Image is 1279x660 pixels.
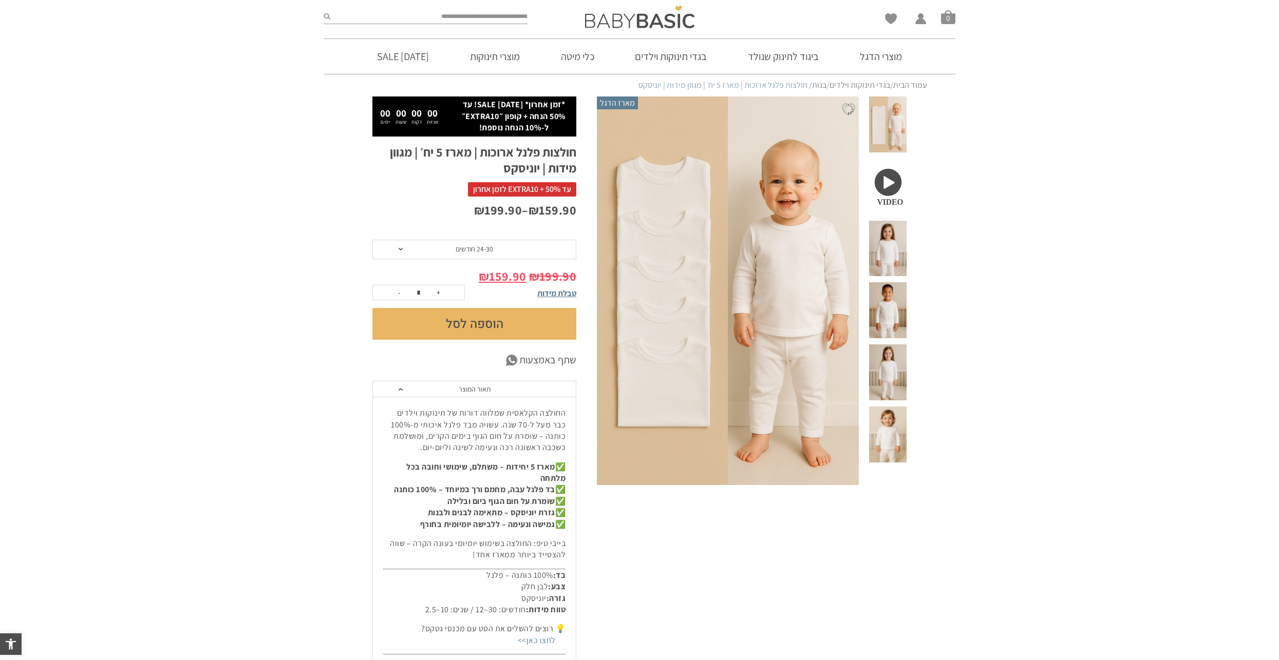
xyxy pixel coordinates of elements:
[430,285,446,300] button: +
[585,6,694,28] img: Baby Basic בגדי תינוקות וילדים אונליין
[352,80,927,91] nav: Breadcrumb
[519,353,576,368] span: שתף באמצעות
[941,10,955,24] a: סל קניות0
[468,182,576,197] span: עד 50% + EXTRA10 לזמן אחרון
[372,308,576,340] button: הוספה לסל
[428,507,555,518] strong: גזרת יוניסקס – מתאימה לבנים ולבנות
[383,623,566,646] p: 💡 רוצים להשלים את הסט עם מכנסי גטקס?
[380,107,390,119] span: 00
[474,202,522,218] bdi: 199.90
[537,288,576,299] span: טבלת מידות
[396,107,406,119] span: 00
[408,285,429,300] input: כמות המוצר
[383,538,566,561] p: בייבי טיפ: החולצה בשימוש יומיומי בעונה הקרה – שווה להצטייד ביותר ממארז אחד!
[420,519,555,530] strong: גמישה ונעימה – ללבישה יומיומית בחורף
[548,581,566,592] strong: צבע:
[529,202,539,218] span: ₪
[830,80,890,90] a: בגדי תינוקות וילדים
[380,120,390,125] p: ימים
[553,570,566,580] strong: בד:
[529,268,576,284] bdi: 199.90
[372,202,576,219] p: –
[391,285,407,300] button: -
[396,120,406,125] p: שעות
[372,353,576,368] a: שתף באמצעות
[893,80,927,90] a: עמוד הבית
[457,99,571,133] p: *זמן אחרון* [DATE] SALE! עד 50% הנחה + קופון ״EXTRA10״ ל-10% הנחה נוספת!
[479,268,526,284] bdi: 159.90
[373,381,576,397] a: תאור המוצר
[885,13,897,24] a: Wishlist
[546,39,610,74] a: כלי מיטה
[508,628,566,652] a: לחצו כאן>>
[474,202,485,218] span: ₪
[394,484,555,495] strong: בד פלנל עבה, מחמם ורך במיוחד – 100% כותנה
[885,13,897,28] span: Wishlist
[479,268,489,284] span: ₪
[427,107,438,119] span: 00
[941,10,955,24] span: סל קניות
[844,39,917,74] a: מוצרי הדגל
[362,39,444,74] a: [DATE] SALE
[447,496,555,507] strong: שומרת על חום הגוף ביום ובלילה
[406,461,566,483] strong: מארז 5 יחידות – משתלם, שימושי וחובה בכל מלתחה
[411,120,422,125] p: דקות
[529,268,539,284] span: ₪
[597,96,638,109] span: מארז הדגל
[732,39,834,74] a: ביגוד לתינוק שנולד
[411,107,422,119] span: 00
[383,407,566,454] p: החולצה הקלאסית שמלווה דורות של תינוקות וילדים כבר מעל ל-70 שנה. עשויה מבד פלנל איכותי מ-100% כותנ...
[372,144,576,176] h1: חולצות פלנל ארוכות | מארז 5 יח׳ | מגוון מידות | יוניסקס
[383,570,566,616] p: 100% כותנה – פלנל לבן חלק יוניסקס חודשים: 30–12 / שנים: 10–2.5
[427,120,439,125] p: שניות
[529,202,577,218] bdi: 159.90
[812,80,826,90] a: בנות
[619,39,722,74] a: בגדי תינוקות וילדים
[455,39,535,74] a: מוצרי תינוקות
[383,461,566,530] p: ✅ ✅ ✅ ✅ ✅
[526,604,566,615] strong: טווח מידות:
[456,244,493,254] span: 24-30 חודשים
[547,593,566,604] strong: גזרה:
